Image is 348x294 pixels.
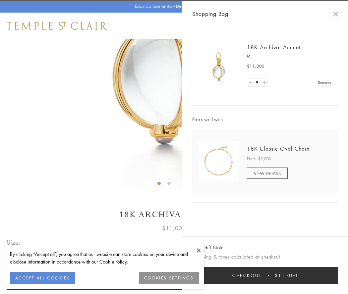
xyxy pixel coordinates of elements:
[199,46,239,86] img: 18K Archival Amulet
[247,63,264,70] span: $11,000
[192,10,228,18] span: Shopping Bag
[139,272,199,284] button: COOKIES SETTINGS
[7,237,21,248] span: Size:
[247,145,310,152] a: 18K Classic Oval Chain
[261,78,267,87] a: Set quantity to 2
[247,156,271,162] span: From: $9,000
[192,253,338,261] p: Shipping & taxes calculated at checkout
[254,170,281,176] span: VIEW DETAILS
[247,44,301,51] a: 18K Archival Amulet
[247,53,331,60] p: M
[275,272,298,279] span: $11,000
[333,12,338,17] button: Close Shopping Bag
[318,79,331,86] a: Remove
[199,141,239,181] img: N88865-OV18
[192,267,338,284] button: Checkout $11,000
[247,168,288,179] a: VIEW DETAILS
[7,209,341,220] h1: 18K Archival Amulet
[232,272,262,279] span: Checkout
[192,116,338,123] span: Pairs well with
[192,243,224,252] button: Add Gift Note
[135,3,210,10] p: Enjoy Complimentary Delivery & Returns
[10,272,75,284] button: ACCEPT ALL COOKIES
[162,224,186,232] span: $11,000
[247,78,254,87] a: Set quantity to 0
[10,250,199,266] div: By clicking “Accept all”, you agree that our website can store cookies on your device and disclos...
[7,22,107,30] img: Temple St. Clair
